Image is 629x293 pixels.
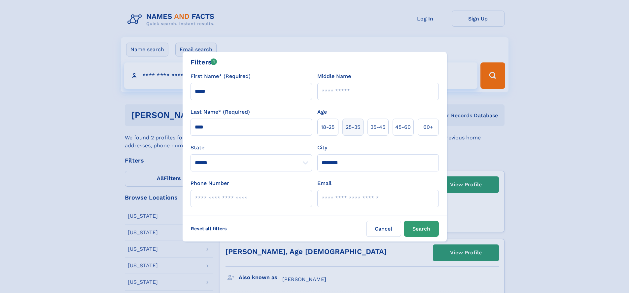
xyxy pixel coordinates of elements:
[191,179,229,187] label: Phone Number
[404,221,439,237] button: Search
[317,108,327,116] label: Age
[395,123,411,131] span: 45‑60
[346,123,360,131] span: 25‑35
[187,221,231,237] label: Reset all filters
[321,123,334,131] span: 18‑25
[317,179,332,187] label: Email
[191,108,250,116] label: Last Name* (Required)
[191,72,251,80] label: First Name* (Required)
[191,144,312,152] label: State
[317,144,327,152] label: City
[370,123,385,131] span: 35‑45
[191,57,217,67] div: Filters
[366,221,401,237] label: Cancel
[317,72,351,80] label: Middle Name
[423,123,433,131] span: 60+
